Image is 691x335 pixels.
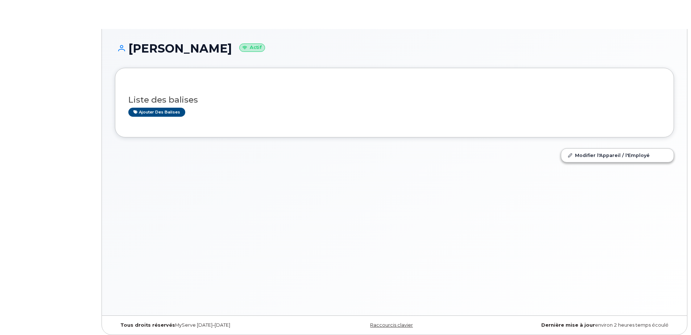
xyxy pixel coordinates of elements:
[488,322,674,328] div: environ 2 heures temps écoulé
[541,322,595,328] strong: Dernière mise à jour
[370,322,413,328] a: Raccourcis clavier
[115,322,301,328] div: MyServe [DATE]–[DATE]
[128,108,185,117] a: Ajouter des balises
[115,42,674,55] h1: [PERSON_NAME]
[239,44,265,52] small: Actif
[561,149,674,162] a: Modifier l'Appareil / l'Employé
[120,322,175,328] strong: Tous droits réservés
[128,95,661,104] h3: Liste des balises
